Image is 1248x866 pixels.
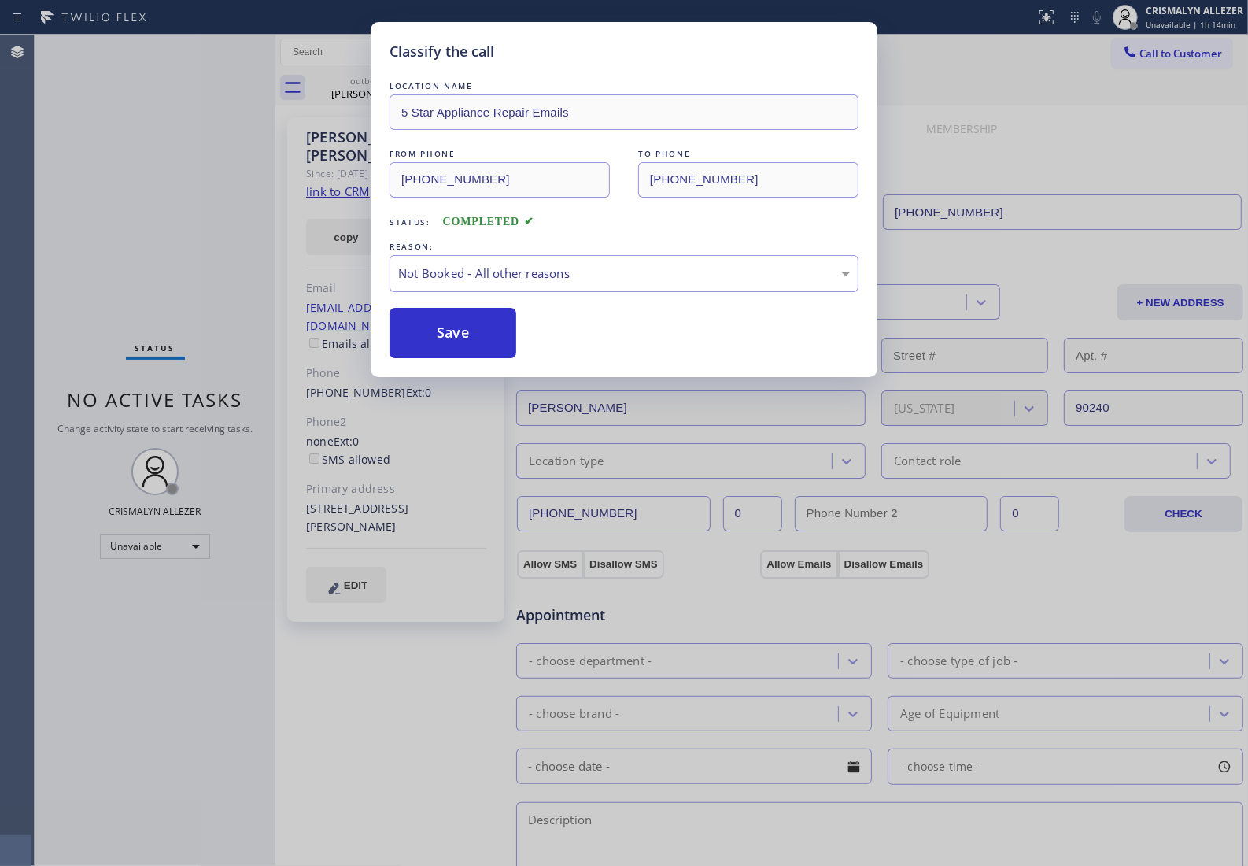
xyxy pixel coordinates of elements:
div: FROM PHONE [390,146,610,162]
div: Not Booked - All other reasons [398,265,850,283]
span: Status: [390,216,430,228]
div: REASON: [390,239,858,255]
button: Save [390,308,516,358]
input: From phone [390,162,610,198]
h5: Classify the call [390,41,494,62]
div: LOCATION NAME [390,78,858,94]
div: TO PHONE [638,146,858,162]
input: To phone [638,162,858,198]
span: COMPLETED [443,216,534,228]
